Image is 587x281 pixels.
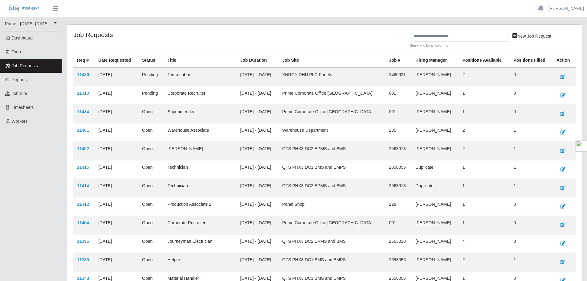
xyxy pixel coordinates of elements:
img: toggle-logo.svg [576,141,587,152]
th: Positions Available [459,53,510,68]
td: Corporate Recruiter [164,216,237,234]
td: Technician [164,179,237,197]
td: [DATE] - [DATE] [236,179,278,197]
td: [DATE] - [DATE] [236,123,278,142]
td: Open [138,123,164,142]
td: [PERSON_NAME] [412,123,459,142]
td: Open [138,142,164,160]
td: [DATE] [95,105,138,123]
td: [DATE] [95,234,138,253]
span: Timesheets [12,105,34,110]
td: 0 [510,216,553,234]
a: 11410 [77,91,89,96]
td: 2563018 [385,179,412,197]
a: 11412 [77,202,89,207]
td: Open [138,160,164,179]
h4: Job Requests [73,31,405,39]
td: [PERSON_NAME] [412,86,459,105]
td: [DATE] [95,142,138,160]
td: [DATE] - [DATE] [236,216,278,234]
td: [PERSON_NAME] [412,216,459,234]
th: Date Requested [95,53,138,68]
td: [DATE] - [DATE] [236,86,278,105]
th: Title [164,53,237,68]
td: 228 [385,197,412,216]
td: [DATE] - [DATE] [236,253,278,271]
th: job site [279,53,385,68]
th: Action [553,53,576,68]
a: 11436 [77,72,89,77]
td: [DATE] - [DATE] [236,68,278,86]
a: 11452 [77,146,89,151]
td: 0 [510,86,553,105]
td: 1 [459,197,510,216]
td: [DATE] - [DATE] [236,160,278,179]
td: Warehouse Department [279,123,385,142]
td: 001 [385,86,412,105]
td: 2 [459,123,510,142]
td: 2558056 [385,160,412,179]
td: [DATE] [95,253,138,271]
td: [DATE] - [DATE] [236,197,278,216]
span: Job Requests [12,63,38,68]
td: [PERSON_NAME] [412,105,459,123]
td: 4 [459,234,510,253]
a: 11395 [77,239,89,244]
td: 2 [459,68,510,86]
a: 11415 [77,165,89,170]
td: [DATE] [95,197,138,216]
td: [DATE] [95,68,138,86]
td: 1 [510,123,553,142]
td: [PERSON_NAME] [412,142,459,160]
td: 1 [459,86,510,105]
td: Open [138,179,164,197]
th: Req # [73,53,95,68]
td: [DATE] [95,160,138,179]
span: job site [12,91,27,96]
td: 2 [459,253,510,271]
td: [PERSON_NAME] [164,142,237,160]
td: QTS PHX3 DC2 EPMS and BMS [279,179,385,197]
td: QTS PHX3 DC1 BMS and EMPS [279,160,385,179]
td: 1 [510,253,553,271]
th: Positions Filled [510,53,553,68]
th: Job Duration [236,53,278,68]
th: Hiring Manager [412,53,459,68]
small: Searching by all columns [410,43,508,48]
td: [PERSON_NAME] [412,253,459,271]
td: Warehouse Associate [164,123,237,142]
td: [PERSON_NAME] [412,68,459,86]
td: 3 [510,234,553,253]
td: Duplicate [412,160,459,179]
td: 0 [510,68,553,86]
td: [DATE] - [DATE] [236,234,278,253]
a: 11385 [77,257,89,262]
td: XNRGY DHU PLC Panels [279,68,385,86]
th: Job # [385,53,412,68]
td: 1 [510,179,553,197]
td: Open [138,197,164,216]
th: Status [138,53,164,68]
a: [PERSON_NAME] [548,5,584,12]
a: 11404 [77,220,89,225]
td: Open [138,234,164,253]
td: 2558056 [385,253,412,271]
td: Prime Corporate Office [GEOGRAPHIC_DATA] [279,216,385,234]
td: 2460021 [385,68,412,86]
td: [DATE] - [DATE] [236,105,278,123]
td: Pending [138,68,164,86]
td: Journeyman Electrician [164,234,237,253]
td: QTS PHX3 DC2 EPMS and BMS [279,142,385,160]
td: 1 [510,160,553,179]
a: 11484 [77,109,89,114]
td: Open [138,216,164,234]
td: 0 [510,197,553,216]
a: 11481 [77,128,89,133]
td: Duplicate [412,179,459,197]
a: 11414 [77,183,89,188]
td: [DATE] [95,123,138,142]
td: 1 [510,142,553,160]
td: Technician [164,160,237,179]
td: QTS PHX3 DC1 BMS and EMPS [279,253,385,271]
td: Prime Corporate Office [GEOGRAPHIC_DATA] [279,86,385,105]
